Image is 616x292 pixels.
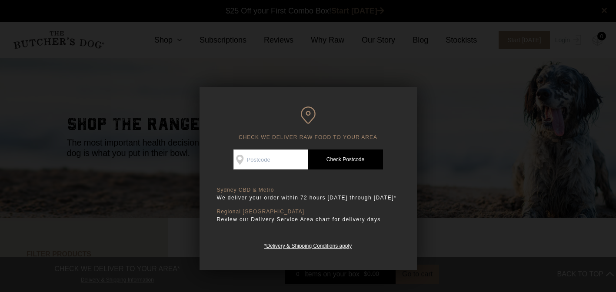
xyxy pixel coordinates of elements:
h6: CHECK WE DELIVER RAW FOOD TO YOUR AREA [217,106,400,141]
input: Postcode [233,149,308,169]
p: We deliver your order within 72 hours [DATE] through [DATE]* [217,193,400,202]
a: Check Postcode [308,149,383,169]
p: Regional [GEOGRAPHIC_DATA] [217,209,400,215]
p: Sydney CBD & Metro [217,187,400,193]
a: *Delivery & Shipping Conditions apply [264,241,352,249]
p: Review our Delivery Service Area chart for delivery days [217,215,400,224]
